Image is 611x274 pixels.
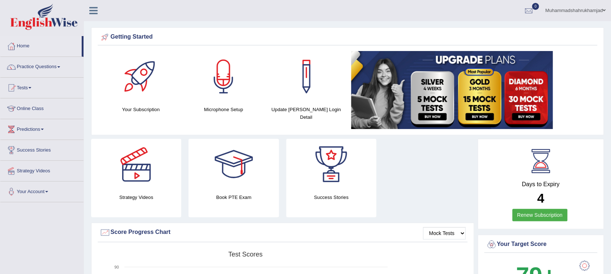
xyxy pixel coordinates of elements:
[486,181,596,188] h4: Days to Expiry
[0,36,82,54] a: Home
[268,106,344,121] h4: Update [PERSON_NAME] Login Detail
[0,57,83,75] a: Practice Questions
[114,265,119,269] text: 90
[91,193,181,201] h4: Strategy Videos
[100,32,595,43] div: Getting Started
[103,106,179,113] h4: Your Subscription
[0,140,83,158] a: Success Stories
[0,78,83,96] a: Tests
[532,3,539,10] span: 0
[100,227,466,238] div: Score Progress Chart
[286,193,376,201] h4: Success Stories
[188,193,279,201] h4: Book PTE Exam
[0,119,83,137] a: Predictions
[0,181,83,200] a: Your Account
[537,191,544,205] b: 4
[186,106,261,113] h4: Microphone Setup
[486,239,596,250] div: Your Target Score
[0,161,83,179] a: Strategy Videos
[512,209,567,221] a: Renew Subscription
[0,98,83,117] a: Online Class
[228,251,262,258] tspan: Test scores
[351,51,553,129] img: small5.jpg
